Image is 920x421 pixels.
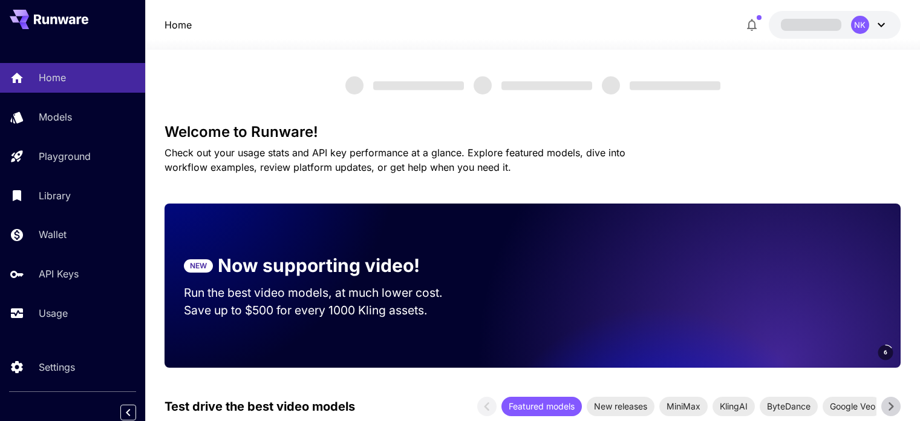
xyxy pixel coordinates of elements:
p: Playground [39,149,91,164]
nav: breadcrumb [165,18,192,32]
span: KlingAI [713,400,755,413]
span: MiniMax [659,400,708,413]
div: NK [851,16,869,34]
span: ByteDance [760,400,818,413]
p: Usage [39,306,68,320]
span: Google Veo [823,400,882,413]
p: Models [39,110,72,124]
span: Featured models [501,400,582,413]
div: KlingAI [713,397,755,416]
p: Now supporting video! [218,252,420,279]
p: Home [39,70,66,85]
div: ByteDance [760,397,818,416]
p: Settings [39,360,75,374]
a: Home [165,18,192,32]
button: Collapse sidebar [120,405,136,420]
p: Run the best video models, at much lower cost. [184,284,466,302]
button: NK [769,11,901,39]
div: Google Veo [823,397,882,416]
div: New releases [587,397,654,416]
span: New releases [587,400,654,413]
span: 6 [884,348,887,357]
p: API Keys [39,267,79,281]
p: Library [39,188,71,203]
p: Save up to $500 for every 1000 Kling assets. [184,302,466,319]
h3: Welcome to Runware! [165,124,901,141]
span: Check out your usage stats and API key performance at a glance. Explore featured models, dive int... [165,147,625,173]
div: MiniMax [659,397,708,416]
p: NEW [190,260,207,271]
p: Wallet [39,227,67,242]
div: Featured models [501,397,582,416]
p: Test drive the best video models [165,397,355,416]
